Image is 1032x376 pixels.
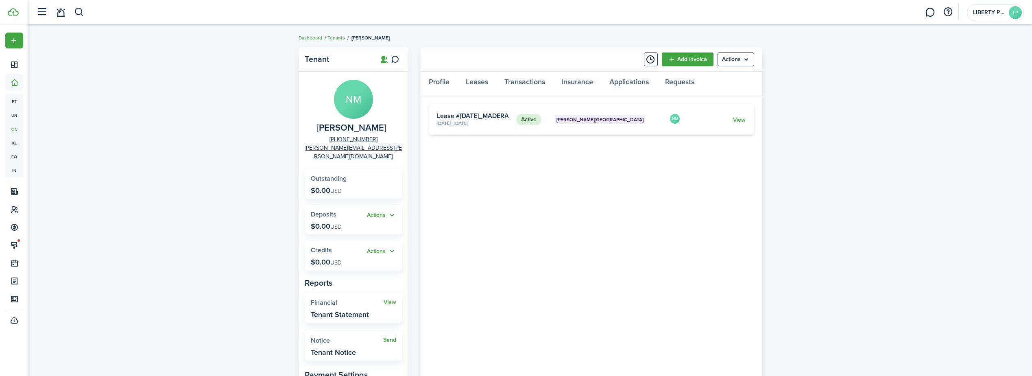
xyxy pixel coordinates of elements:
[733,116,746,124] a: View
[329,135,377,144] a: [PHONE_NUMBER]
[5,164,23,177] a: in
[496,72,553,96] a: Transactions
[316,123,386,133] span: Nathan Madera
[311,299,384,306] widget-stats-title: Financial
[330,258,342,267] span: USD
[657,72,703,96] a: Requests
[8,8,19,16] img: TenantCloud
[553,72,601,96] a: Insurance
[74,5,84,19] button: Search
[421,72,458,96] a: Profile
[367,247,396,256] button: Actions
[327,34,345,42] a: Tenants
[973,10,1006,15] span: LIBERTY PROPERTIES LLC
[311,222,342,230] p: $0.00
[305,144,402,161] a: [PERSON_NAME][EMAIL_ADDRESS][PERSON_NAME][DOMAIN_NAME]
[384,299,396,306] a: View
[367,247,396,256] button: Open menu
[458,72,496,96] a: Leases
[5,150,23,164] a: eq
[311,348,356,356] widget-stats-description: Tenant Notice
[311,210,336,219] span: Deposits
[718,52,754,66] menu-btn: Actions
[330,223,342,231] span: USD
[5,108,23,122] a: un
[1009,6,1022,19] avatar-text: LP
[311,337,383,344] widget-stats-title: Notice
[556,116,644,123] span: [PERSON_NAME][GEOGRAPHIC_DATA]
[601,72,657,96] a: Applications
[311,245,332,255] span: Credits
[922,2,938,23] a: Messaging
[311,174,347,183] span: Outstanding
[34,4,50,20] button: Open sidebar
[334,80,373,119] avatar-text: NM
[5,94,23,108] a: pt
[311,186,342,195] p: $0.00
[311,258,342,266] p: $0.00
[437,112,510,120] card-title: Lease #[DATE]_MADERA
[662,52,713,66] a: Add invoice
[644,52,658,66] button: Timeline
[941,5,955,19] button: Open resource center
[5,33,23,48] button: Open menu
[5,136,23,150] a: kl
[330,187,342,195] span: USD
[53,2,68,23] a: Notifications
[516,114,541,125] status: Active
[299,34,322,42] a: Dashboard
[383,337,396,343] a: Send
[311,310,369,319] widget-stats-description: Tenant Statement
[305,55,370,64] panel-main-title: Tenant
[5,122,23,136] a: oc
[367,211,396,220] button: Open menu
[437,120,510,127] card-description: [DATE] - [DATE]
[367,211,396,220] button: Actions
[718,52,754,66] button: Open menu
[305,277,402,289] panel-main-subtitle: Reports
[351,34,390,42] span: [PERSON_NAME]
